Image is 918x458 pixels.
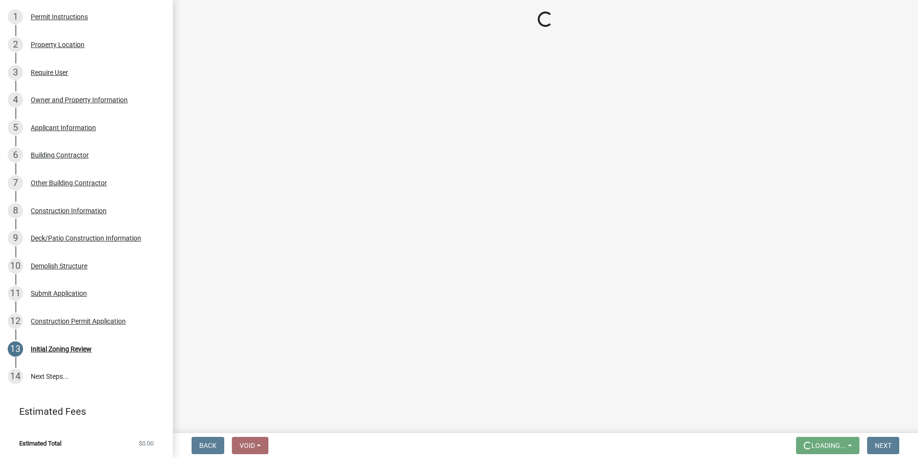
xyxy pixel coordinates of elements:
[31,207,107,214] div: Construction Information
[31,69,68,76] div: Require User
[8,230,23,246] div: 9
[31,290,87,297] div: Submit Application
[8,147,23,163] div: 6
[240,442,255,449] span: Void
[8,313,23,329] div: 12
[31,318,126,325] div: Construction Permit Application
[875,442,892,449] span: Next
[8,286,23,301] div: 11
[31,180,107,186] div: Other Building Contractor
[796,437,859,454] button: Loading...
[31,263,87,269] div: Demolish Structure
[8,175,23,191] div: 7
[8,369,23,384] div: 14
[8,37,23,52] div: 2
[19,440,61,446] span: Estimated Total
[8,120,23,135] div: 5
[867,437,899,454] button: Next
[31,346,92,352] div: Initial Zoning Review
[31,13,88,20] div: Permit Instructions
[8,402,157,421] a: Estimated Fees
[8,9,23,24] div: 1
[31,235,141,241] div: Deck/Patio Construction Information
[139,440,154,446] span: $0.00
[8,258,23,274] div: 10
[8,203,23,218] div: 8
[232,437,268,454] button: Void
[31,96,128,103] div: Owner and Property Information
[8,341,23,357] div: 13
[31,124,96,131] div: Applicant Information
[8,65,23,80] div: 3
[31,152,89,158] div: Building Contractor
[199,442,217,449] span: Back
[192,437,224,454] button: Back
[8,92,23,108] div: 4
[31,41,85,48] div: Property Location
[811,442,846,449] span: Loading...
